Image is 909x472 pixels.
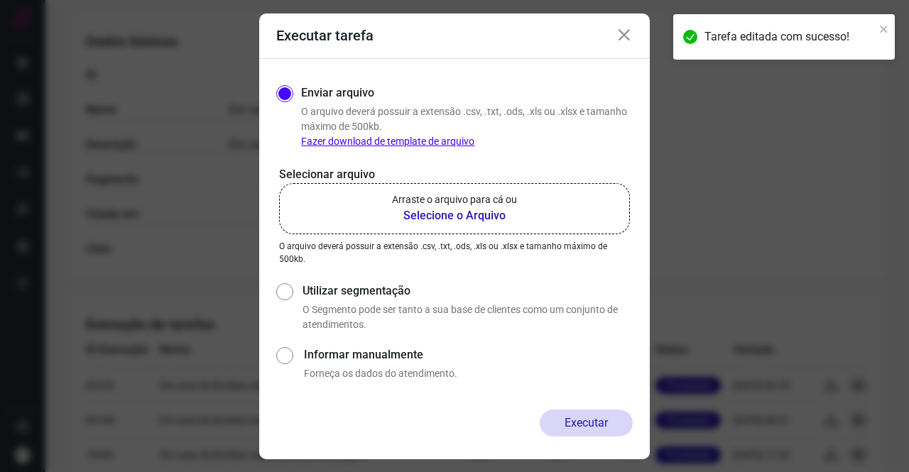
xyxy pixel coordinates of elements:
[304,346,633,363] label: Informar manualmente
[279,166,630,183] p: Selecionar arquivo
[303,282,633,300] label: Utilizar segmentação
[392,207,517,224] b: Selecione o Arquivo
[279,240,630,265] p: O arquivo deverá possuir a extensão .csv, .txt, .ods, .xls ou .xlsx e tamanho máximo de 500kb.
[392,192,517,207] p: Arraste o arquivo para cá ou
[704,28,875,45] div: Tarefa editada com sucesso!
[301,84,374,101] label: Enviar arquivo
[301,104,633,149] p: O arquivo deverá possuir a extensão .csv, .txt, .ods, .xls ou .xlsx e tamanho máximo de 500kb.
[303,302,633,332] p: O Segmento pode ser tanto a sua base de clientes como um conjunto de atendimentos.
[540,410,633,437] button: Executar
[304,366,633,381] p: Forneça os dados do atendimento.
[879,20,889,37] button: close
[301,136,474,147] a: Fazer download de template de arquivo
[276,27,374,44] h3: Executar tarefa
